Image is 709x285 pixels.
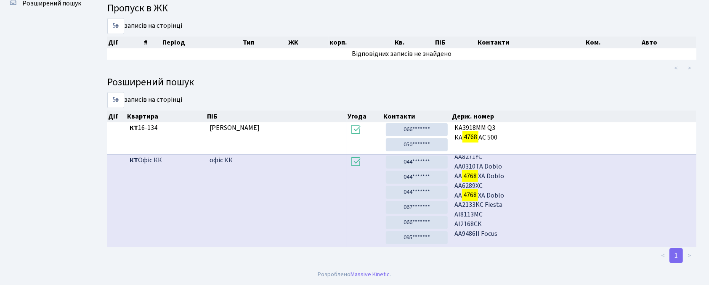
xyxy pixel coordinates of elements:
[434,37,477,48] th: ПІБ
[394,37,434,48] th: Кв.
[477,37,585,48] th: Контакти
[107,92,182,108] label: записів на сторінці
[107,37,143,48] th: Дії
[454,123,693,142] span: KA3918MM Q3 КА АС 500
[107,92,124,108] select: записів на сторінці
[130,123,203,133] span: 16-134
[318,270,391,279] div: Розроблено .
[206,111,347,122] th: ПІБ
[242,37,288,48] th: Тип
[462,170,478,182] mark: 4768
[382,111,451,122] th: Контакти
[669,248,683,263] a: 1
[462,131,478,143] mark: 4768
[107,18,182,34] label: записів на сторінці
[130,156,138,165] b: КТ
[130,123,138,132] b: КТ
[107,48,696,60] td: Відповідних записів не знайдено
[451,111,696,122] th: Держ. номер
[287,37,329,48] th: ЖК
[462,189,478,201] mark: 4768
[585,37,641,48] th: Ком.
[107,111,126,122] th: Дії
[641,37,696,48] th: Авто
[126,111,206,122] th: Квартира
[210,123,260,132] span: [PERSON_NAME]
[130,156,203,165] span: Офіс КК
[210,156,233,165] span: офіс КК
[107,18,124,34] select: записів на сторінці
[454,156,693,240] span: АА2536РА АА2940РН АА5142ХК KA2808MT КА1431МЕ KA6043PA АА8766YC Заблоковано до: [DATE] AA0307TO Q7...
[143,37,162,48] th: #
[329,37,394,48] th: корп.
[347,111,382,122] th: Угода
[107,3,696,15] h4: Пропуск в ЖК
[162,37,242,48] th: Період
[351,270,390,279] a: Massive Kinetic
[107,77,696,89] h4: Розширений пошук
